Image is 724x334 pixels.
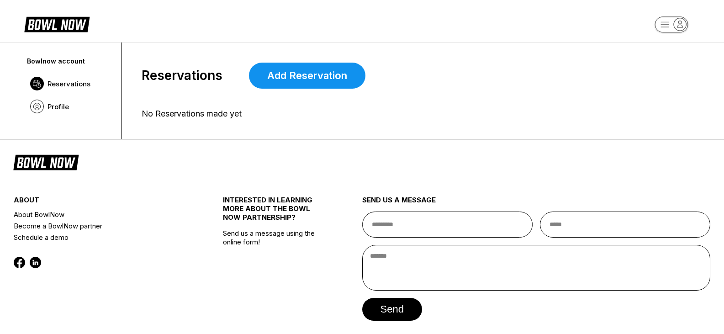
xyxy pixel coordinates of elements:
[48,80,90,88] span: Reservations
[14,209,188,220] a: About BowlNow
[14,196,188,209] div: about
[27,57,112,65] div: Bowlnow account
[142,109,686,119] div: No Reservations made yet
[26,95,114,118] a: Profile
[223,196,328,229] div: INTERESTED IN LEARNING MORE ABOUT THE BOWL NOW PARTNERSHIP?
[249,63,365,89] a: Add Reservation
[142,68,222,83] span: Reservations
[362,298,422,321] button: send
[26,72,114,95] a: Reservations
[48,102,69,111] span: Profile
[14,220,188,232] a: Become a BowlNow partner
[362,196,711,212] div: send us a message
[14,232,188,243] a: Schedule a demo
